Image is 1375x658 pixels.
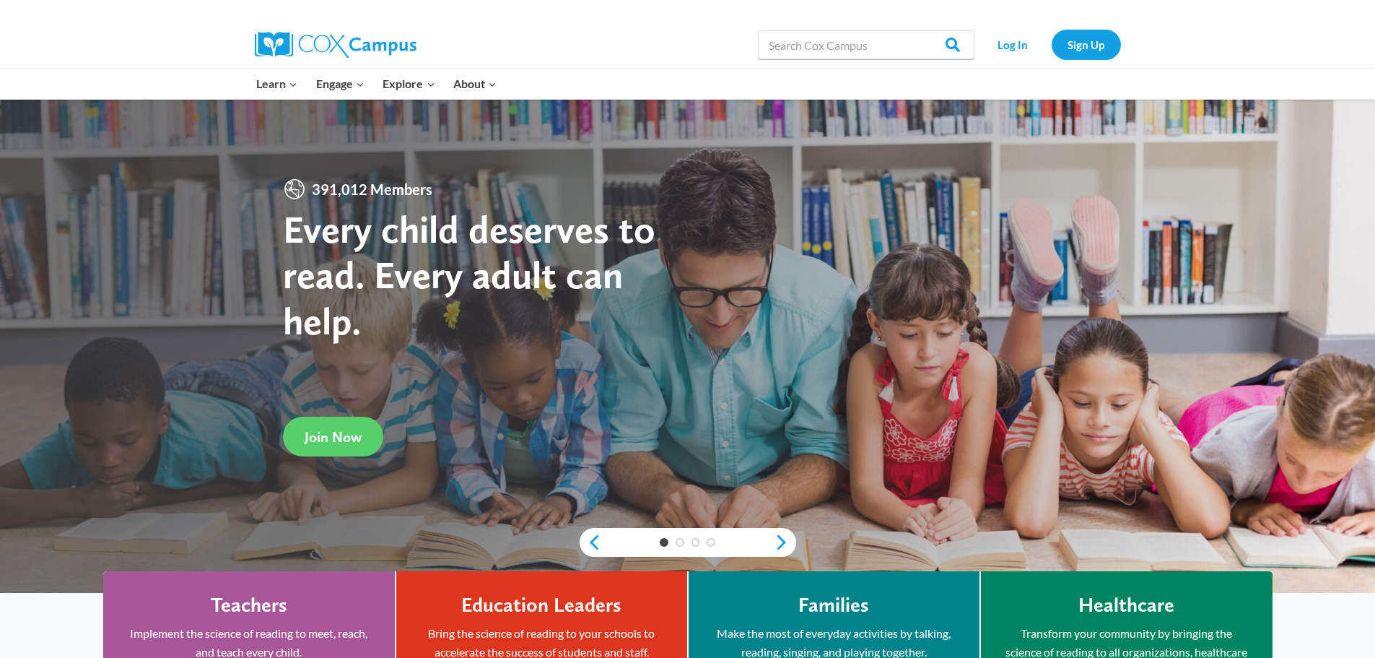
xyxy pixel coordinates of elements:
[676,538,684,547] a: 2
[798,593,869,618] h4: Families
[982,30,1121,59] nav: Secondary Navigation
[691,538,700,547] a: 3
[580,534,601,551] a: previous
[211,593,287,618] h4: Teachers
[758,30,974,59] input: Search Cox Campus
[256,74,297,93] span: Learn
[255,32,416,58] img: Cox Campus
[283,417,383,456] a: Join Now
[1078,593,1174,618] h4: Healthcare
[580,528,796,557] div: content slider buttons
[1052,30,1121,59] a: Sign Up
[383,74,435,93] span: Explore
[306,178,438,201] span: 391,012 Members
[660,538,668,547] a: 1
[453,74,497,93] span: About
[248,69,506,99] nav: Primary Navigation
[774,534,796,551] a: next
[707,538,715,547] a: 4
[461,593,621,618] h4: Education Leaders
[305,428,362,446] span: Join Now
[316,74,365,93] span: Engage
[982,30,1044,59] a: Log In
[283,206,655,344] strong: Every child deserves to read. Every adult can help.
